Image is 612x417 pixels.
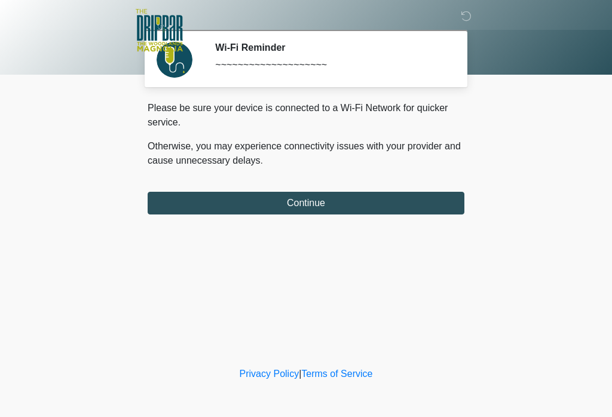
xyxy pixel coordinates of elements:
[215,58,446,72] div: ~~~~~~~~~~~~~~~~~~~~
[301,369,372,379] a: Terms of Service
[136,9,183,53] img: The DripBar - Magnolia Logo
[148,139,464,168] p: Otherwise, you may experience connectivity issues with your provider and cause unnecessary delays
[299,369,301,379] a: |
[148,101,464,130] p: Please be sure your device is connected to a Wi-Fi Network for quicker service.
[261,155,263,165] span: .
[148,192,464,214] button: Continue
[240,369,299,379] a: Privacy Policy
